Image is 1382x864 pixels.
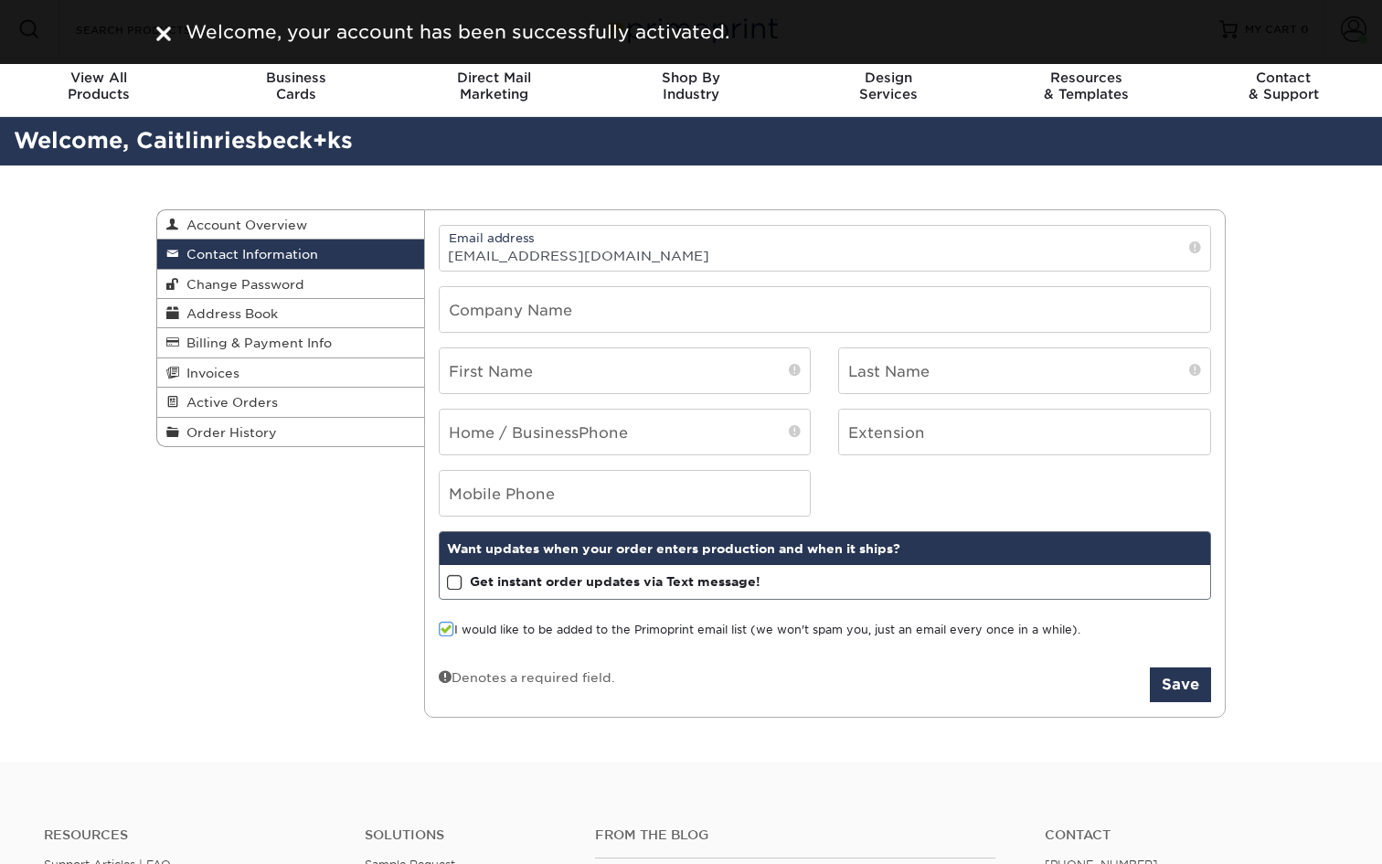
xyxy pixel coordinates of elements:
span: Address Book [179,306,278,321]
h4: Solutions [365,827,567,843]
a: Active Orders [157,388,424,417]
div: Services [790,69,987,102]
a: Order History [157,418,424,446]
div: & Support [1185,69,1382,102]
span: Account Overview [179,218,307,232]
a: Direct MailMarketing [395,59,592,117]
a: BusinessCards [197,59,395,117]
span: Contact Information [179,247,318,261]
label: I would like to be added to the Primoprint email list (we won't spam you, just an email every onc... [439,622,1080,639]
a: Address Book [157,299,424,328]
div: Denotes a required field. [439,667,615,687]
div: Want updates when your order enters production and when it ships? [440,532,1211,565]
a: Billing & Payment Info [157,328,424,357]
div: Industry [592,69,790,102]
span: Design [790,69,987,86]
a: Shop ByIndustry [592,59,790,117]
span: Change Password [179,277,304,292]
span: Billing & Payment Info [179,336,332,350]
h4: From the Blog [595,827,995,843]
a: Contact Information [157,240,424,269]
button: Save [1150,667,1211,702]
span: Direct Mail [395,69,592,86]
span: Welcome, your account has been successfully activated. [186,21,729,43]
a: Change Password [157,270,424,299]
a: Contact [1045,827,1338,843]
span: Business [197,69,395,86]
div: Marketing [395,69,592,102]
div: & Templates [987,69,1185,102]
img: close [156,27,171,41]
span: Resources [987,69,1185,86]
span: Contact [1185,69,1382,86]
a: Resources& Templates [987,59,1185,117]
strong: Get instant order updates via Text message! [470,574,760,589]
div: Cards [197,69,395,102]
h4: Resources [44,827,337,843]
span: Shop By [592,69,790,86]
a: Account Overview [157,210,424,240]
a: Contact& Support [1185,59,1382,117]
a: Invoices [157,358,424,388]
span: Invoices [179,366,239,380]
a: DesignServices [790,59,987,117]
span: Active Orders [179,395,278,410]
span: Order History [179,425,277,440]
